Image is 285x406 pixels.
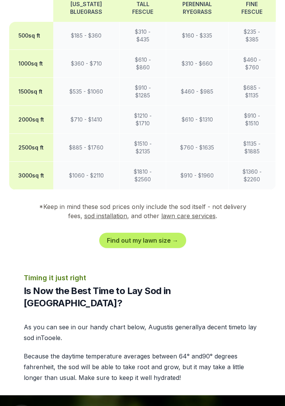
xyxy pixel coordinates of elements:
[120,134,166,162] td: $ 1510 - $ 2135
[166,162,228,190] td: $ 910 - $ 1960
[120,162,166,190] td: $ 1810 - $ 2560
[166,106,228,134] td: $ 610 - $ 1310
[120,22,166,50] td: $ 310 - $ 435
[9,22,53,50] th: 500 sq ft
[9,162,53,190] th: 3000 sq ft
[84,212,127,220] a: sod installation
[53,22,120,50] td: $ 185 - $ 360
[166,22,228,50] td: $ 160 - $ 335
[24,273,261,283] p: Timing it just right
[9,106,53,134] th: 2000 sq ft
[120,106,166,134] td: $ 1210 - $ 1710
[228,106,275,134] td: $ 910 - $ 1510
[148,323,169,331] span: august
[24,351,261,383] p: Because the daytime temperature averages between 64 ° and 90 ° degrees fahrenheit, the sod will b...
[24,322,261,383] div: As you can see in our handy chart below, is generally a decent time to lay sod in Tooele .
[9,78,53,106] th: 1500 sq ft
[24,285,261,309] h2: Is Now the Best Time to Lay Sod in [GEOGRAPHIC_DATA]?
[166,50,228,78] td: $ 310 - $ 660
[166,78,228,106] td: $ 460 - $ 985
[53,78,120,106] td: $ 535 - $ 1060
[166,134,228,162] td: $ 760 - $ 1635
[32,202,253,220] p: *Keep in mind these sod prices only include the sod itself - not delivery fees, , and other .
[53,162,120,190] td: $ 1060 - $ 2110
[99,233,186,248] a: Find out my lawn size →
[53,106,120,134] td: $ 710 - $ 1410
[228,134,275,162] td: $ 1135 - $ 1885
[228,78,275,106] td: $ 685 - $ 1135
[120,50,166,78] td: $ 610 - $ 860
[53,134,120,162] td: $ 885 - $ 1760
[228,50,275,78] td: $ 460 - $ 760
[161,212,216,220] a: lawn care services
[228,162,275,190] td: $ 1360 - $ 2260
[9,50,53,78] th: 1000 sq ft
[228,22,275,50] td: $ 235 - $ 385
[53,50,120,78] td: $ 360 - $ 710
[9,134,53,162] th: 2500 sq ft
[120,78,166,106] td: $ 910 - $ 1285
